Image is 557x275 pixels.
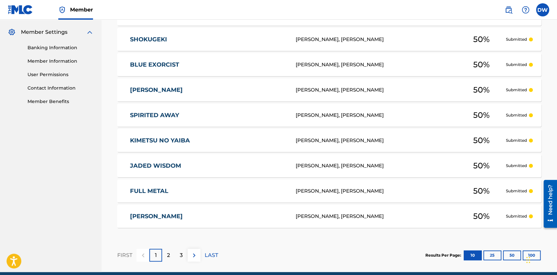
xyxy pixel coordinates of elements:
[506,62,527,68] p: Submitted
[523,250,541,260] button: 100
[506,36,527,42] p: Submitted
[473,185,490,197] span: 50 %
[473,109,490,121] span: 50 %
[28,44,94,51] a: Banking Information
[296,61,457,69] div: [PERSON_NAME], [PERSON_NAME]
[155,251,157,259] p: 1
[536,3,549,16] div: User Menu
[473,33,490,45] span: 50 %
[539,178,557,230] iframe: Resource Center
[502,3,515,16] a: Public Search
[58,6,66,14] img: Top Rightsholder
[117,251,132,259] p: FIRST
[130,61,287,69] a: BLUE EXORCIST
[506,213,527,219] p: Submitted
[519,3,532,16] div: Help
[296,213,457,220] div: [PERSON_NAME], [PERSON_NAME]
[28,58,94,65] a: Member Information
[70,6,93,13] span: Member
[483,250,501,260] button: 25
[28,98,94,105] a: Member Benefits
[506,137,527,143] p: Submitted
[506,188,527,194] p: Submitted
[130,162,287,170] a: JADED WISDOM
[473,59,490,71] span: 50 %
[524,243,557,275] iframe: Chat Widget
[21,28,67,36] span: Member Settings
[473,160,490,172] span: 50 %
[180,251,183,259] p: 3
[130,36,287,43] a: SHOKUGEKI
[130,213,287,220] a: [PERSON_NAME]
[425,252,463,258] p: Results Per Page:
[205,251,218,259] p: LAST
[296,112,457,119] div: [PERSON_NAME], [PERSON_NAME]
[8,5,33,14] img: MLC Logo
[296,36,457,43] div: [PERSON_NAME], [PERSON_NAME]
[190,251,198,259] img: right
[296,187,457,195] div: [PERSON_NAME], [PERSON_NAME]
[506,163,527,169] p: Submitted
[130,187,287,195] a: FULL METAL
[296,137,457,144] div: [PERSON_NAME], [PERSON_NAME]
[28,85,94,92] a: Contact Information
[473,135,490,146] span: 50 %
[130,86,287,94] a: [PERSON_NAME]
[130,112,287,119] a: SPIRITED AWAY
[473,84,490,96] span: 50 %
[296,162,457,170] div: [PERSON_NAME], [PERSON_NAME]
[296,86,457,94] div: [PERSON_NAME], [PERSON_NAME]
[522,6,529,14] img: help
[503,250,521,260] button: 50
[526,250,530,270] div: Drag
[505,6,512,14] img: search
[130,137,287,144] a: KIMETSU NO YAIBA
[28,71,94,78] a: User Permissions
[8,28,16,36] img: Member Settings
[473,210,490,222] span: 50 %
[86,28,94,36] img: expand
[464,250,482,260] button: 10
[506,87,527,93] p: Submitted
[506,112,527,118] p: Submitted
[167,251,170,259] p: 2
